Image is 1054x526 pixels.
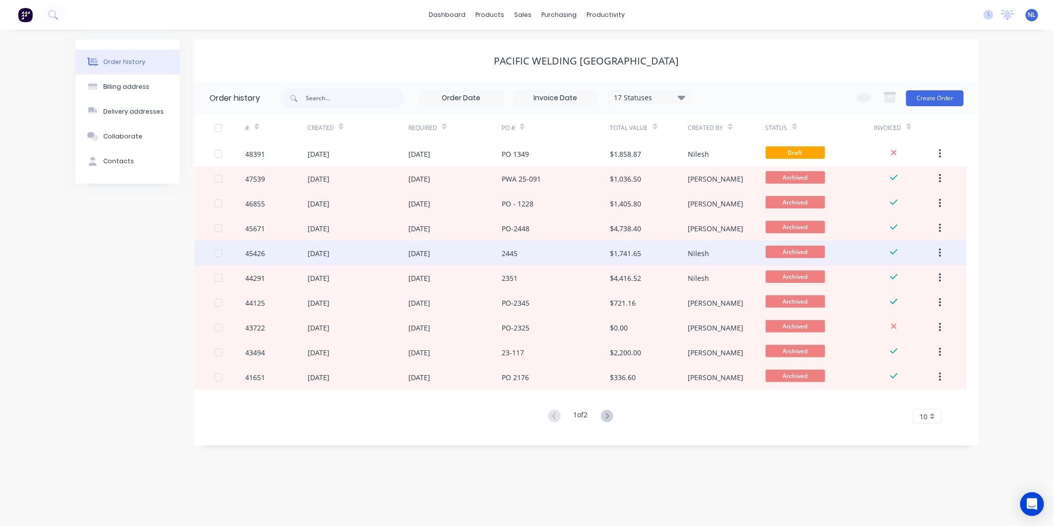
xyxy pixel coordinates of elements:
input: Order Date [419,91,503,106]
div: 2351 [502,273,518,283]
div: 43494 [246,347,265,358]
span: Archived [766,295,825,308]
div: [DATE] [308,323,329,333]
div: [DATE] [408,323,430,333]
div: $0.00 [610,323,628,333]
div: 1 of 2 [574,409,588,424]
div: $4,738.40 [610,223,642,234]
div: [DATE] [408,372,430,383]
span: Archived [766,370,825,382]
span: Archived [766,345,825,357]
div: Nilesh [688,149,709,159]
div: [DATE] [308,198,329,209]
button: Order history [75,50,180,74]
div: 41651 [246,372,265,383]
span: Archived [766,270,825,283]
div: Required [408,124,437,132]
div: $336.60 [610,372,636,383]
div: Order history [209,92,260,104]
div: PO # [502,124,515,132]
div: [DATE] [408,223,430,234]
div: products [471,7,510,22]
input: Invoice Date [514,91,597,106]
div: [DATE] [308,149,329,159]
div: PO-2448 [502,223,529,234]
button: Delivery addresses [75,99,180,124]
button: Collaborate [75,124,180,149]
span: Draft [766,146,825,159]
div: PO # [502,114,610,141]
div: purchasing [537,7,582,22]
div: Created [308,114,408,141]
div: sales [510,7,537,22]
div: [DATE] [308,347,329,358]
div: [DATE] [408,198,430,209]
input: Search... [306,88,404,108]
img: Factory [18,7,33,22]
div: Required [408,114,502,141]
div: PO 1349 [502,149,529,159]
div: [PERSON_NAME] [688,347,743,358]
div: Created [308,124,334,132]
div: Delivery addresses [103,107,164,116]
a: dashboard [424,7,471,22]
div: [PERSON_NAME] [688,298,743,308]
div: [DATE] [308,273,329,283]
div: [DATE] [408,273,430,283]
div: Nilesh [688,248,709,259]
button: Contacts [75,149,180,174]
div: Created By [688,124,723,132]
div: 44125 [246,298,265,308]
span: Archived [766,196,825,208]
div: 46855 [246,198,265,209]
div: [DATE] [308,223,329,234]
div: PACIFIC WELDING [GEOGRAPHIC_DATA] [494,55,679,67]
div: [DATE] [408,174,430,184]
div: [DATE] [408,149,430,159]
div: Total Value [610,114,688,141]
div: [DATE] [308,372,329,383]
div: Created By [688,114,765,141]
span: Archived [766,320,825,332]
div: [DATE] [308,248,329,259]
div: Invoiced [874,114,936,141]
div: [PERSON_NAME] [688,174,743,184]
div: 45671 [246,223,265,234]
button: Billing address [75,74,180,99]
div: Billing address [103,82,149,91]
div: 44291 [246,273,265,283]
div: $4,416.52 [610,273,642,283]
div: [PERSON_NAME] [688,372,743,383]
div: 47539 [246,174,265,184]
div: Order history [103,58,145,66]
div: $721.16 [610,298,636,308]
div: Status [766,124,788,132]
div: Total Value [610,124,648,132]
div: $1,405.80 [610,198,642,209]
span: 10 [920,411,927,422]
div: 48391 [246,149,265,159]
button: Create Order [906,90,964,106]
div: [DATE] [408,347,430,358]
div: PWA 25-091 [502,174,541,184]
div: PO 2176 [502,372,529,383]
div: Nilesh [688,273,709,283]
div: Contacts [103,157,134,166]
div: $2,200.00 [610,347,642,358]
div: [PERSON_NAME] [688,223,743,234]
div: [DATE] [308,298,329,308]
div: # [246,124,250,132]
div: 23-117 [502,347,524,358]
div: PO - 1228 [502,198,533,209]
div: 45426 [246,248,265,259]
span: Archived [766,171,825,184]
span: NL [1028,10,1036,19]
div: [DATE] [408,298,430,308]
div: PO-2325 [502,323,529,333]
div: 17 Statuses [608,92,691,103]
div: Open Intercom Messenger [1020,492,1044,516]
div: $1,036.50 [610,174,642,184]
div: [DATE] [408,248,430,259]
span: Archived [766,246,825,258]
div: # [246,114,308,141]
